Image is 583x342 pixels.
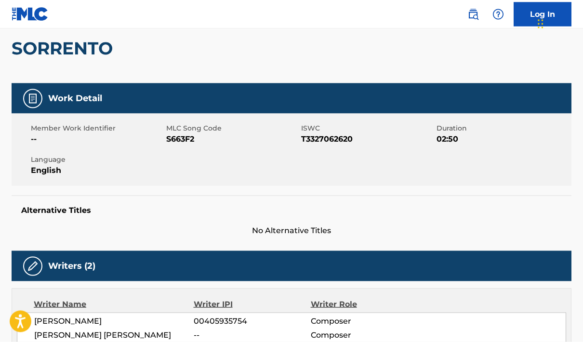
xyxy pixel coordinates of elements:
[31,165,164,176] span: English
[12,225,571,237] span: No Alternative Titles
[437,133,570,145] span: 02:50
[34,299,194,310] div: Writer Name
[538,10,543,39] div: Drag
[166,123,299,133] span: MLC Song Code
[311,316,417,327] span: Composer
[27,261,39,272] img: Writers
[489,5,508,24] div: Help
[437,123,570,133] span: Duration
[514,2,571,26] a: Log In
[194,316,311,327] span: 00405935754
[48,93,102,104] h5: Work Detail
[34,329,194,341] span: [PERSON_NAME] [PERSON_NAME]
[27,93,39,105] img: Work Detail
[492,9,504,20] img: help
[311,329,417,341] span: Composer
[31,133,164,145] span: --
[301,133,434,145] span: T3327062620
[194,329,311,341] span: --
[34,316,194,327] span: [PERSON_NAME]
[12,38,118,59] h2: SORRENTO
[21,206,562,215] h5: Alternative Titles
[464,5,483,24] a: Public Search
[48,261,95,272] h5: Writers (2)
[467,9,479,20] img: search
[166,133,299,145] span: S663F2
[311,299,417,310] div: Writer Role
[301,123,434,133] span: ISWC
[31,155,164,165] span: Language
[194,299,311,310] div: Writer IPI
[12,7,49,21] img: MLC Logo
[31,123,164,133] span: Member Work Identifier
